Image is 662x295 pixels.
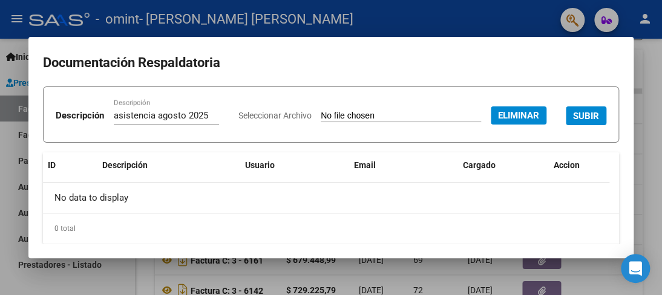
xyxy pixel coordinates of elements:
span: SUBIR [573,111,599,122]
span: Accion [554,160,580,170]
span: Usuario [245,160,275,170]
button: Eliminar [491,106,546,125]
div: Open Intercom Messenger [621,254,650,283]
div: No data to display [43,183,609,213]
span: ID [48,160,56,170]
datatable-header-cell: Usuario [240,152,349,178]
div: 0 total [43,213,619,244]
span: Email [354,160,376,170]
datatable-header-cell: Cargado [458,152,549,178]
span: Cargado [463,160,496,170]
datatable-header-cell: Descripción [97,152,240,178]
datatable-header-cell: Accion [549,152,609,178]
datatable-header-cell: ID [43,152,97,178]
span: Seleccionar Archivo [238,111,312,120]
button: SUBIR [566,106,606,125]
datatable-header-cell: Email [349,152,458,178]
span: Descripción [102,160,148,170]
p: Descripción [56,109,104,123]
h2: Documentación Respaldatoria [43,51,619,74]
span: Eliminar [498,110,539,121]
